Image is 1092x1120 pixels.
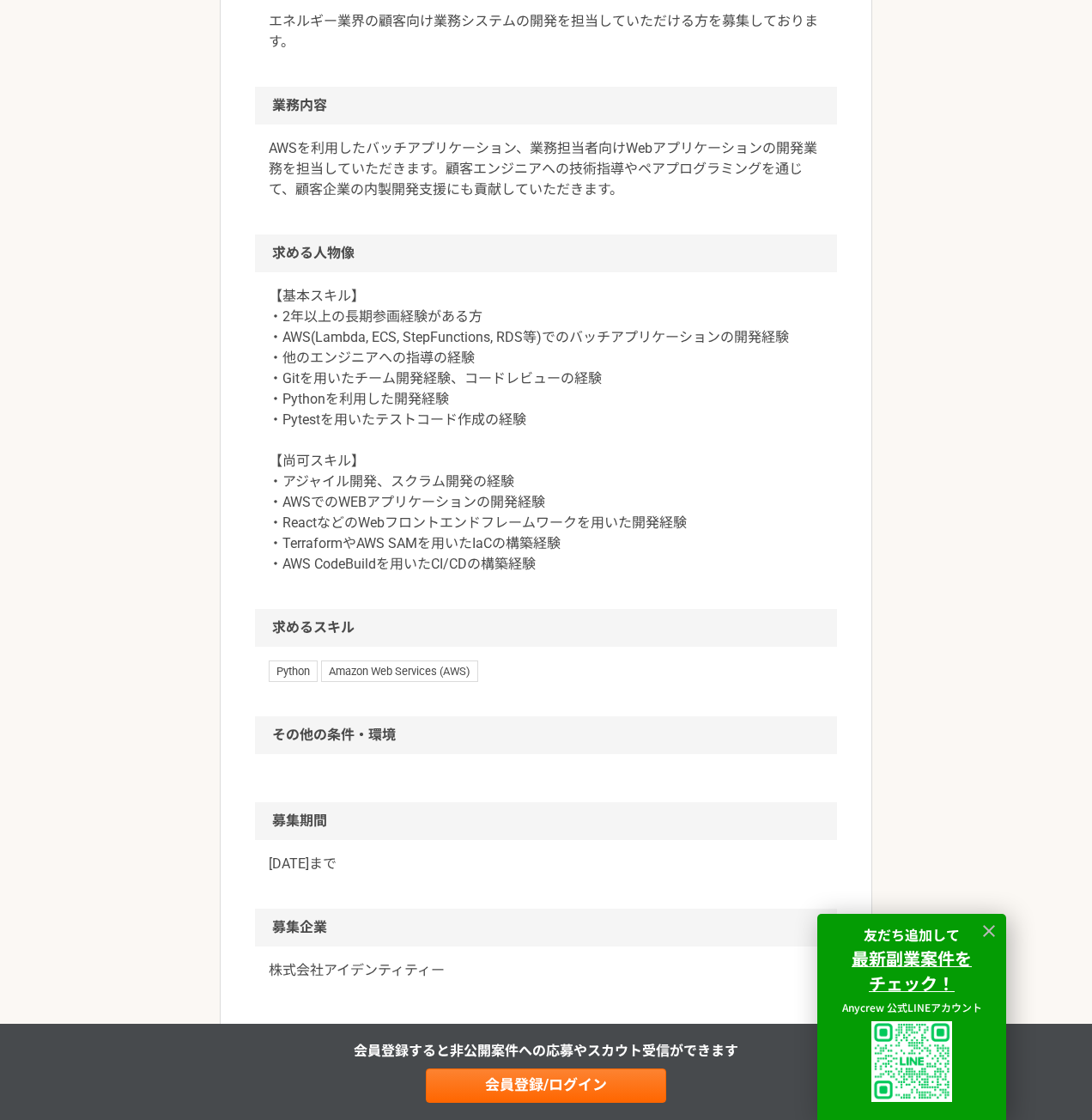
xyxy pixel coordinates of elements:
span: Python [269,660,318,681]
h2: 業務内容 [255,87,837,125]
a: チェック！ [869,974,955,995]
strong: 最新副業案件を [852,946,972,971]
strong: チェック！ [869,971,955,995]
p: 会員登録すると非公開案件への応募やスカウト受信ができます [354,1041,738,1062]
p: エネルギー業界の顧客向け業務システムの開発を担当していただける方を募集しております。 [269,11,823,52]
span: Anycrew 公式LINEアカウント [842,1000,982,1014]
a: 株式会社アイデンティティー [269,960,823,981]
strong: 友だち追加して [864,924,960,945]
h2: 求める人物像 [255,234,837,272]
h2: 求めるスキル [255,609,837,647]
p: [DATE]まで [269,854,823,874]
a: 会員登録/ログイン [426,1068,666,1103]
span: Amazon Web Services (AWS) [321,660,478,681]
h2: その他の条件・環境 [255,716,837,754]
p: AWSを利用したバッチアプリケーション、業務担当者向けWebアプリケーションの開発業務を担当していただきます。顧客エンジニアへの技術指導やペアプログラミングを通じて、顧客企業の内製開発支援にも貢... [269,138,823,200]
h2: 募集企業 [255,909,837,947]
p: 【基本スキル】 ・2年以上の長期参画経験がある方 ・AWS(Lambda, ECS, StepFunctions, RDS等)でのバッチアプリケーションの開発経験 ・他のエンジニアへの指導の経験... [269,286,823,575]
img: uploaded%2F9x3B4GYyuJhK5sXzQK62fPT6XL62%2F_1i3i91es70ratxpc0n6.png [871,1021,952,1102]
a: 最新副業案件を [852,949,972,970]
h2: 募集期間 [255,802,837,840]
